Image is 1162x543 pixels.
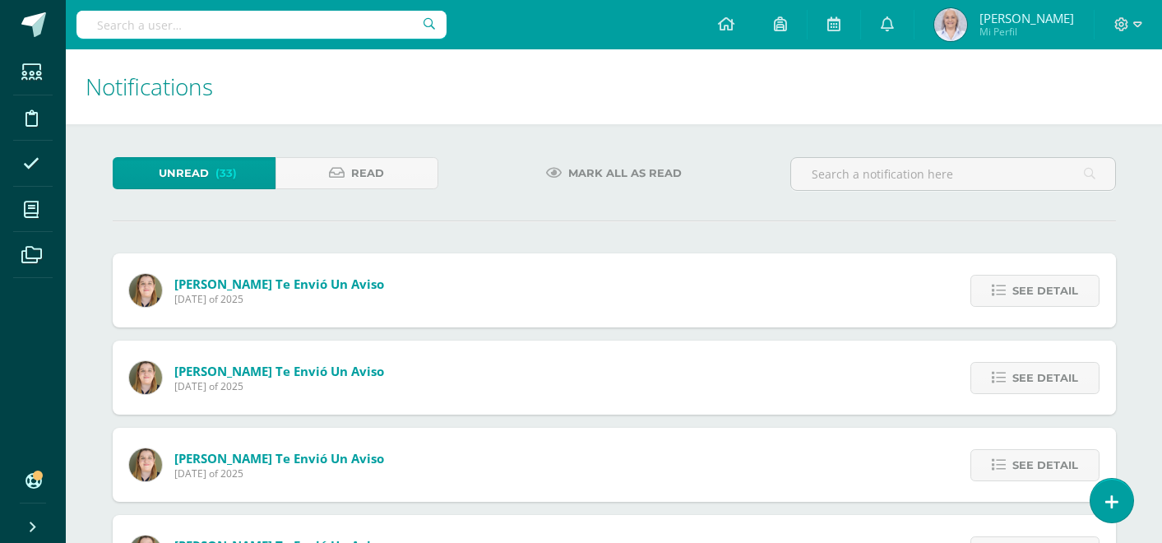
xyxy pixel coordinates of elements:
[1012,450,1078,480] span: See detail
[113,157,275,189] a: Unread(33)
[174,363,384,379] span: [PERSON_NAME] te envió un aviso
[86,71,213,102] span: Notifications
[215,158,237,188] span: (33)
[174,450,384,466] span: [PERSON_NAME] te envió un aviso
[1012,363,1078,393] span: See detail
[159,158,209,188] span: Unread
[174,379,384,393] span: [DATE] of 2025
[129,274,162,307] img: 8d4411372ba76b6fde30d429beabe48a.png
[351,158,384,188] span: Read
[1012,276,1078,306] span: See detail
[979,10,1074,26] span: [PERSON_NAME]
[174,276,384,292] span: [PERSON_NAME] te envió un aviso
[979,25,1074,39] span: Mi Perfil
[174,292,384,306] span: [DATE] of 2025
[129,361,162,394] img: 8d4411372ba76b6fde30d429beabe48a.png
[76,11,447,39] input: Search a user…
[174,466,384,480] span: [DATE] of 2025
[568,158,682,188] span: Mark all as read
[129,448,162,481] img: 8d4411372ba76b6fde30d429beabe48a.png
[791,158,1115,190] input: Search a notification here
[934,8,967,41] img: 97acd9fb5958ae2d2af5ec0280c1aec2.png
[275,157,438,189] a: Read
[525,157,702,189] a: Mark all as read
